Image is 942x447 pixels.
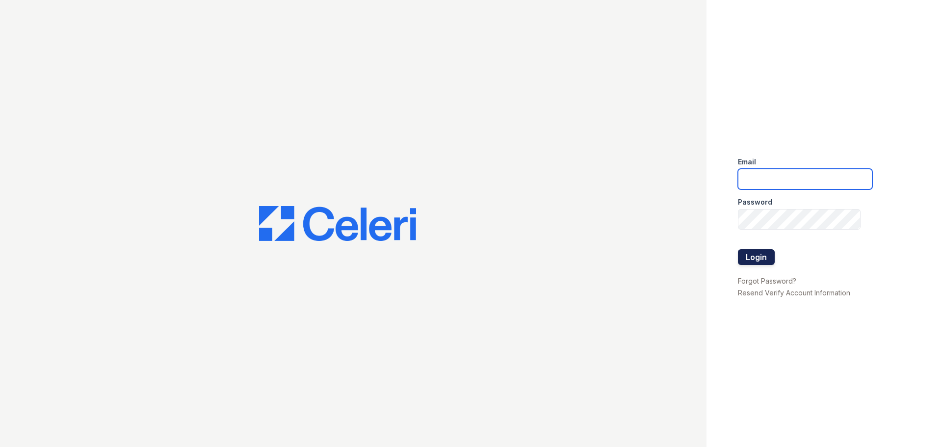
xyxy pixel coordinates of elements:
[738,197,772,207] label: Password
[738,249,775,265] button: Login
[738,289,850,297] a: Resend Verify Account Information
[738,277,796,285] a: Forgot Password?
[259,206,416,241] img: CE_Logo_Blue-a8612792a0a2168367f1c8372b55b34899dd931a85d93a1a3d3e32e68fde9ad4.png
[738,157,756,167] label: Email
